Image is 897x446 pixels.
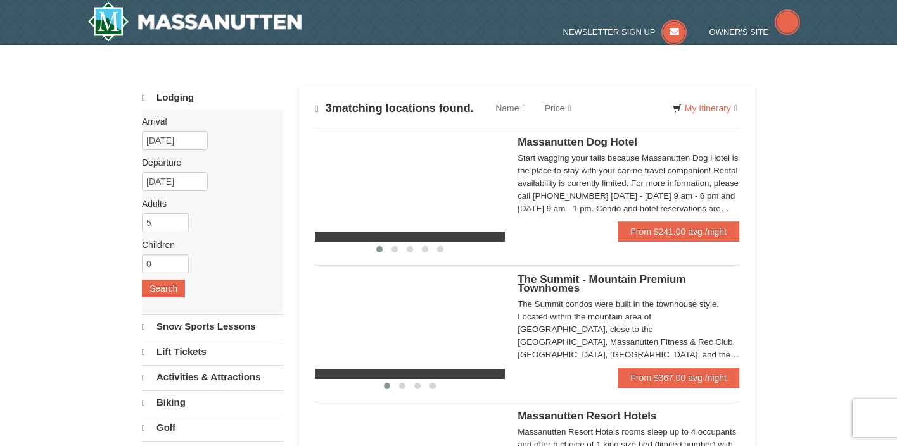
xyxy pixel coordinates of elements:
div: Start wagging your tails because Massanutten Dog Hotel is the place to stay with your canine trav... [518,152,739,215]
label: Adults [142,197,274,210]
label: Departure [142,156,274,169]
span: Massanutten Resort Hotels [518,410,656,422]
span: The Summit - Mountain Premium Townhomes [518,273,685,294]
a: Owner's Site [709,27,801,37]
a: Massanutten Resort [87,1,302,42]
a: Golf [142,416,283,440]
label: Arrival [142,115,274,128]
div: The Summit condos were built in the townhouse style. Located within the mountain area of [GEOGRAP... [518,298,739,361]
span: Massanutten Dog Hotel [518,136,637,148]
a: Name [486,96,535,121]
a: From $241.00 avg /night [618,221,739,242]
a: My Itinerary [665,99,746,118]
a: Lift Tickets [142,340,283,364]
label: Children [142,238,274,251]
a: Price [535,96,581,121]
a: Activities & Attractions [142,365,283,389]
img: Massanutten Resort Logo [87,1,302,42]
a: Lodging [142,86,283,109]
button: Search [142,280,185,297]
a: Biking [142,390,283,414]
span: Newsletter Sign Up [563,27,656,37]
span: Owner's Site [709,27,769,37]
a: Snow Sports Lessons [142,314,283,338]
a: From $367.00 avg /night [618,368,739,388]
a: Newsletter Sign Up [563,27,687,37]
